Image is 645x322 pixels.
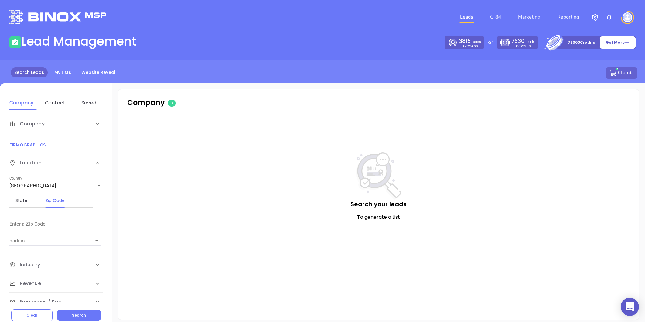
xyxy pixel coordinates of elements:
[555,11,582,23] a: Reporting
[9,120,45,128] span: Company
[130,214,627,221] p: To generate a List
[21,34,136,49] h1: Lead Management
[9,197,33,204] div: State
[9,298,62,306] span: Employees / Size
[9,115,103,133] div: Company
[9,10,106,24] img: logo
[606,67,637,79] button: 0Leads
[127,97,284,108] p: Company
[9,99,33,107] div: Company
[469,44,478,49] span: $4.60
[462,45,478,48] p: AVG
[26,313,37,318] span: Clear
[43,197,67,204] div: Zip Code
[11,67,48,77] a: Search Leads
[9,142,103,148] p: FIRMOGRAPHICS
[488,39,493,46] p: or
[458,11,476,23] a: Leads
[51,67,75,77] a: My Lists
[9,153,103,173] div: Location
[623,12,632,22] img: user
[9,181,103,191] div: [GEOGRAPHIC_DATA]
[459,37,481,45] p: Leads
[9,274,103,293] div: Revenue
[515,45,531,48] p: AVG
[57,310,101,321] button: Search
[9,159,42,166] span: Location
[43,99,67,107] div: Contact
[9,280,41,287] span: Revenue
[516,11,543,23] a: Marketing
[168,100,176,107] span: 0
[11,309,53,321] button: Clear
[606,14,613,21] img: iconNotification
[9,261,40,269] span: Industry
[599,36,636,49] button: Get More
[459,37,471,45] span: 3815
[488,11,503,23] a: CRM
[522,44,531,49] span: $2.30
[72,313,86,318] span: Search
[356,152,401,200] img: NoSearch
[77,99,101,107] div: Saved
[9,293,103,311] div: Employees / Size
[93,237,101,245] button: Open
[9,177,22,180] label: Country
[78,67,119,77] a: Website Reveal
[592,14,599,21] img: iconSetting
[511,37,534,45] p: Leads
[130,200,627,209] p: Search your leads
[511,37,524,45] span: 7630
[9,256,103,274] div: Industry
[568,39,595,46] p: 76300 Credits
